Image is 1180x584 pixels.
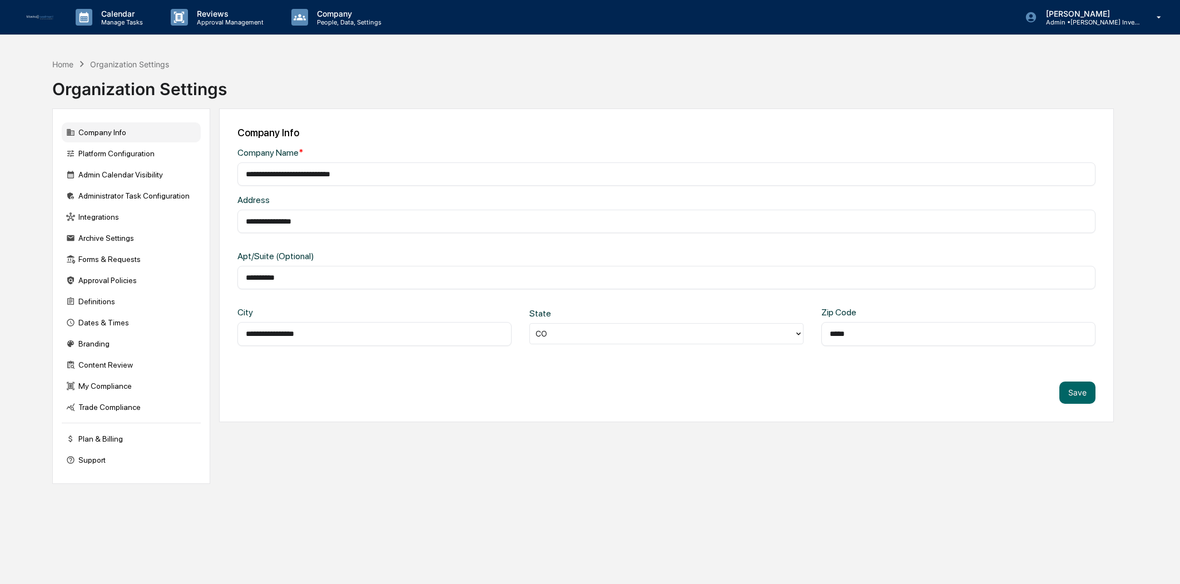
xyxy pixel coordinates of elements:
p: Company [308,9,387,18]
button: Save [1059,382,1095,404]
div: Administrator Task Configuration [62,186,201,206]
div: Zip Code [821,307,945,318]
p: [PERSON_NAME] [1037,9,1141,18]
div: Organization Settings [90,60,169,69]
div: Company Info [62,122,201,142]
div: Company Info [237,127,1096,138]
div: Forms & Requests [62,249,201,269]
p: Calendar [92,9,148,18]
p: Manage Tasks [92,18,148,26]
div: Approval Policies [62,270,201,290]
p: Reviews [188,9,269,18]
div: Apt/Suite (Optional) [237,251,624,261]
div: City [237,307,361,318]
div: Definitions [62,291,201,311]
div: Platform Configuration [62,143,201,164]
div: Integrations [62,207,201,227]
div: My Compliance [62,376,201,396]
div: Plan & Billing [62,429,201,449]
div: Company Name [237,147,624,158]
div: Support [62,450,201,470]
div: Archive Settings [62,228,201,248]
div: Content Review [62,355,201,375]
div: Address [237,195,624,205]
div: Home [52,60,73,69]
p: Approval Management [188,18,269,26]
div: Dates & Times [62,313,201,333]
p: People, Data, Settings [308,18,387,26]
p: Admin • [PERSON_NAME] Investment Management [1037,18,1141,26]
div: Organization Settings [52,70,227,99]
img: logo [27,15,53,19]
div: Branding [62,334,201,354]
div: Admin Calendar Visibility [62,165,201,185]
div: Trade Compliance [62,397,201,417]
div: State [529,308,653,319]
